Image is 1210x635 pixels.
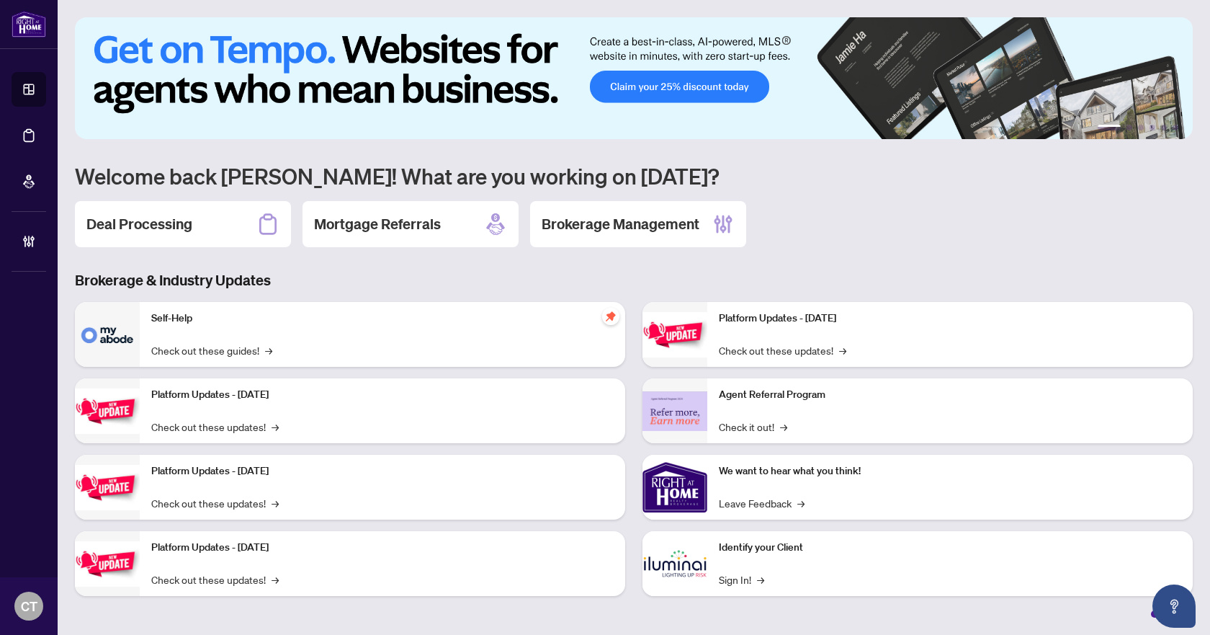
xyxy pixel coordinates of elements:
button: 4 [1149,125,1155,130]
a: Sign In!→ [719,572,764,587]
span: → [780,419,787,435]
img: Platform Updates - September 16, 2025 [75,388,140,434]
img: We want to hear what you think! [642,455,707,520]
button: 6 [1173,125,1178,130]
p: Agent Referral Program [719,387,1181,403]
h3: Brokerage & Industry Updates [75,270,1193,290]
button: Open asap [1152,585,1196,628]
h2: Brokerage Management [542,214,699,234]
p: Platform Updates - [DATE] [719,311,1181,327]
p: We want to hear what you think! [719,463,1181,479]
img: Slide 0 [75,17,1193,139]
h1: Welcome back [PERSON_NAME]! What are you working on [DATE]? [75,162,1193,190]
p: Self-Help [151,311,614,327]
span: → [797,495,805,511]
span: → [272,572,279,587]
img: Platform Updates - July 8, 2025 [75,541,140,587]
img: logo [12,11,46,37]
h2: Deal Processing [86,214,192,234]
p: Platform Updates - [DATE] [151,387,614,403]
span: → [272,419,279,435]
a: Check it out!→ [719,419,787,435]
span: → [272,495,279,511]
p: Platform Updates - [DATE] [151,540,614,556]
span: CT [21,596,37,616]
p: Platform Updates - [DATE] [151,463,614,479]
p: Identify your Client [719,540,1181,556]
button: 5 [1161,125,1167,130]
span: → [839,342,846,358]
span: → [265,342,272,358]
a: Leave Feedback→ [719,495,805,511]
h2: Mortgage Referrals [314,214,441,234]
span: → [757,572,764,587]
a: Check out these updates!→ [719,342,846,358]
img: Platform Updates - July 21, 2025 [75,465,140,510]
a: Check out these updates!→ [151,572,279,587]
button: 2 [1126,125,1132,130]
img: Identify your Client [642,531,707,596]
button: 1 [1098,125,1121,130]
a: Check out these updates!→ [151,419,279,435]
a: Check out these guides!→ [151,342,272,358]
img: Platform Updates - June 23, 2025 [642,312,707,358]
a: Check out these updates!→ [151,495,279,511]
span: pushpin [602,308,619,325]
button: 3 [1138,125,1144,130]
img: Self-Help [75,302,140,367]
img: Agent Referral Program [642,391,707,431]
